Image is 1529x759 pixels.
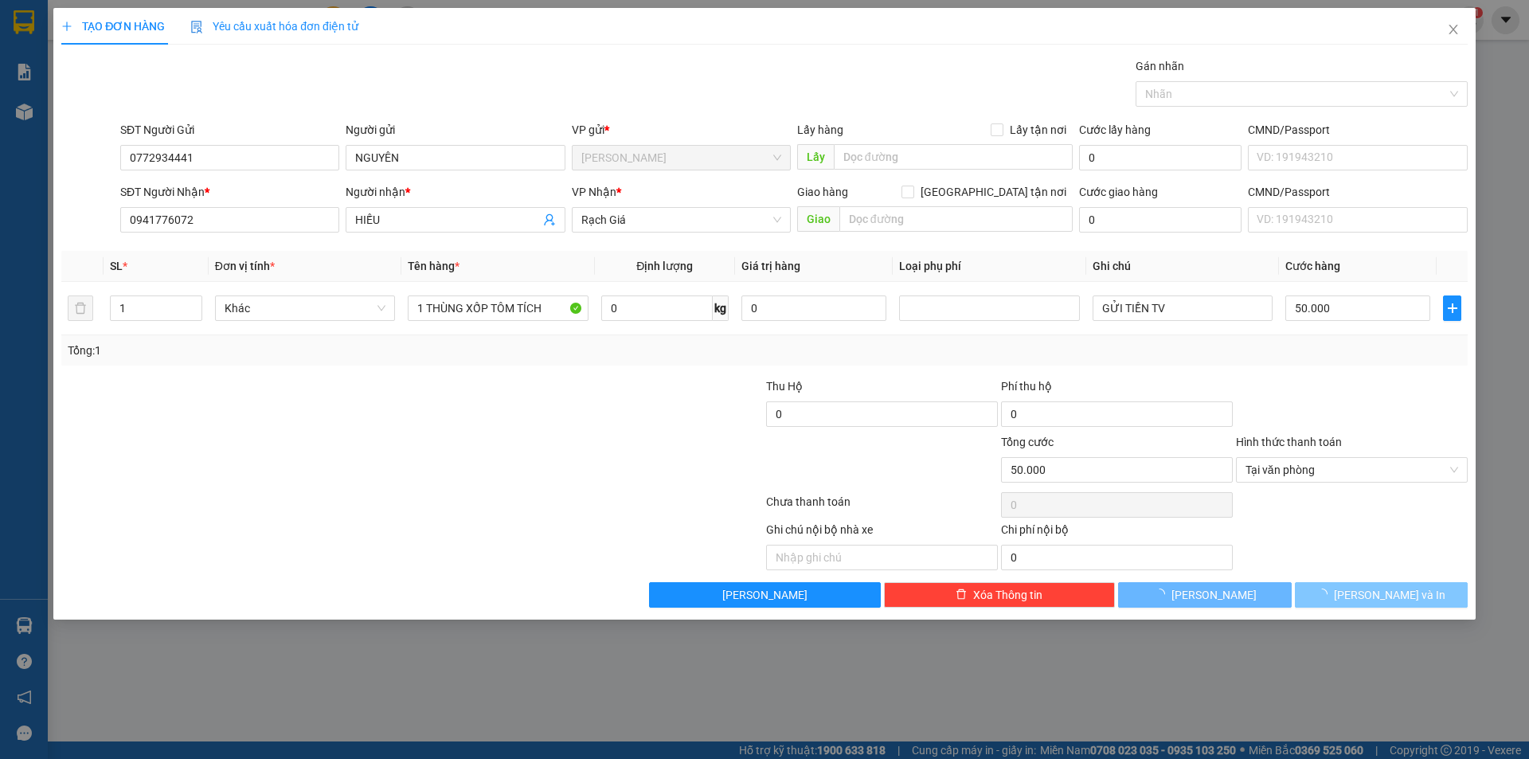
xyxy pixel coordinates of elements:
label: Cước lấy hàng [1079,123,1151,136]
div: SĐT Người Gửi [120,121,339,139]
span: Hà Tiên [581,146,781,170]
th: Ghi chú [1086,251,1279,282]
button: Close [1431,8,1476,53]
button: [PERSON_NAME] [649,582,881,608]
button: [PERSON_NAME] và In [1295,582,1468,608]
div: SĐT Người Nhận [120,183,339,201]
div: Tổng: 1 [68,342,590,359]
span: Tổng cước [1001,436,1054,448]
span: plus [61,21,72,32]
span: kg [713,295,729,321]
span: plus [1444,302,1460,315]
input: Cước lấy hàng [1079,145,1242,170]
div: CMND/Passport [1248,183,1467,201]
input: Dọc đường [839,206,1073,232]
button: plus [1443,295,1461,321]
span: Giá trị hàng [741,260,800,272]
div: Người nhận [346,183,565,201]
span: Giao [797,206,839,232]
div: Phí thu hộ [1001,378,1233,401]
span: Rạch Giá [581,208,781,232]
span: Yêu cầu xuất hóa đơn điện tử [190,20,358,33]
span: loading [1316,589,1334,600]
div: Người gửi [346,121,565,139]
input: Dọc đường [834,144,1073,170]
input: Nhập ghi chú [766,545,998,570]
label: Hình thức thanh toán [1236,436,1342,448]
div: CMND/Passport [1248,121,1467,139]
div: Chi phí nội bộ [1001,521,1233,545]
div: Chưa thanh toán [764,493,999,521]
span: Tên hàng [408,260,459,272]
th: Loại phụ phí [893,251,1085,282]
button: deleteXóa Thông tin [884,582,1116,608]
span: [GEOGRAPHIC_DATA] tận nơi [914,183,1073,201]
span: [PERSON_NAME] và In [1334,586,1445,604]
span: [PERSON_NAME] [722,586,808,604]
input: Cước giao hàng [1079,207,1242,233]
span: [PERSON_NAME] [1171,586,1257,604]
input: VD: Bàn, Ghế [408,295,588,321]
img: icon [190,21,203,33]
span: Thu Hộ [766,380,803,393]
label: Gán nhãn [1136,60,1184,72]
div: Ghi chú nội bộ nhà xe [766,521,998,545]
span: Định lượng [636,260,693,272]
span: delete [956,589,967,601]
button: [PERSON_NAME] [1118,582,1291,608]
span: Lấy [797,144,834,170]
div: VP gửi [572,121,791,139]
label: Cước giao hàng [1079,186,1158,198]
span: Lấy hàng [797,123,843,136]
button: delete [68,295,93,321]
span: TẠO ĐƠN HÀNG [61,20,165,33]
span: Khác [225,296,385,320]
span: loading [1154,589,1171,600]
span: Đơn vị tính [215,260,275,272]
span: Lấy tận nơi [1003,121,1073,139]
span: VP Nhận [572,186,616,198]
input: Ghi Chú [1093,295,1273,321]
span: SL [110,260,123,272]
input: 0 [741,295,886,321]
span: close [1447,23,1460,36]
span: Tại văn phòng [1245,458,1458,482]
span: Cước hàng [1285,260,1340,272]
span: Xóa Thông tin [973,586,1042,604]
span: Giao hàng [797,186,848,198]
span: user-add [543,213,556,226]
